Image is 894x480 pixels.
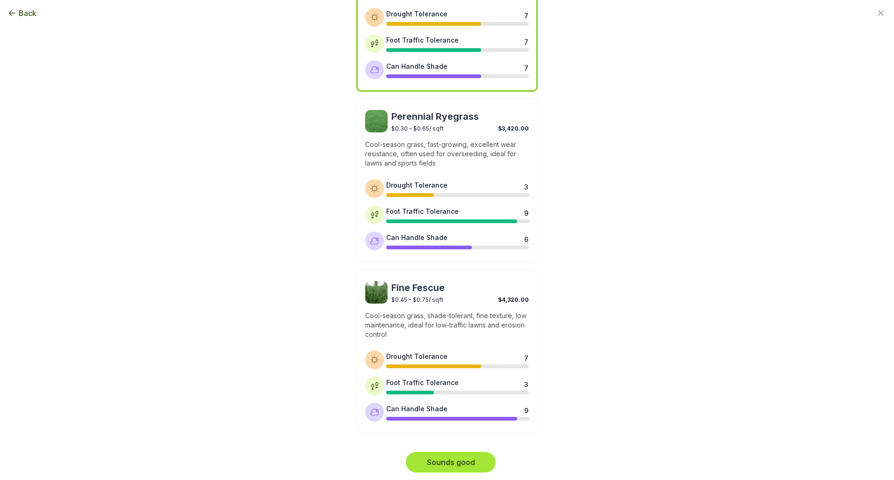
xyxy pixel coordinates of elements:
div: Drought Tolerance [386,351,447,361]
p: Cool-season grass, fast-growing, excellent wear resistance, often used for overseeding, ideal for... [365,140,529,168]
div: Foot Traffic Tolerance [386,206,459,216]
div: 9 [524,208,528,216]
img: Shade tolerance icon [370,407,379,417]
div: Can Handle Shade [386,61,447,71]
p: Cool-season grass, shade-tolerant, fine texture, low maintenance, ideal for low-traffic lawns and... [365,311,529,339]
button: Back [7,7,36,19]
div: Foot Traffic Tolerance [386,378,459,387]
span: $0.30 - $0.65 / sqft [391,125,444,132]
img: Drought tolerance icon [370,184,379,193]
div: 6 [524,234,528,242]
span: Fine Fescue [391,281,529,294]
div: 7 [524,353,528,361]
img: Fine Fescue sod image [365,281,388,304]
div: Can Handle Shade [386,404,447,414]
span: Perennial Ryegrass [391,110,529,123]
div: 7 [524,37,528,44]
div: Foot Traffic Tolerance [386,35,459,45]
div: Can Handle Shade [386,233,447,242]
div: 9 [524,406,528,413]
img: Foot traffic tolerance icon [370,210,379,219]
img: Foot traffic tolerance icon [370,381,379,391]
div: 3 [524,182,528,189]
span: $3,420.00 [498,125,529,132]
div: Drought Tolerance [386,180,447,190]
img: Perennial Ryegrass sod image [365,110,388,132]
img: Shade tolerance icon [370,65,379,74]
img: Foot traffic tolerance icon [370,39,379,48]
img: Shade tolerance icon [370,236,379,246]
button: Sounds good [406,452,496,473]
div: 7 [524,63,528,71]
span: Back [19,7,36,19]
span: $0.45 - $0.75 / sqft [391,296,443,303]
div: 3 [524,379,528,387]
span: $4,320.00 [498,296,529,303]
img: Drought tolerance icon [370,355,379,364]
